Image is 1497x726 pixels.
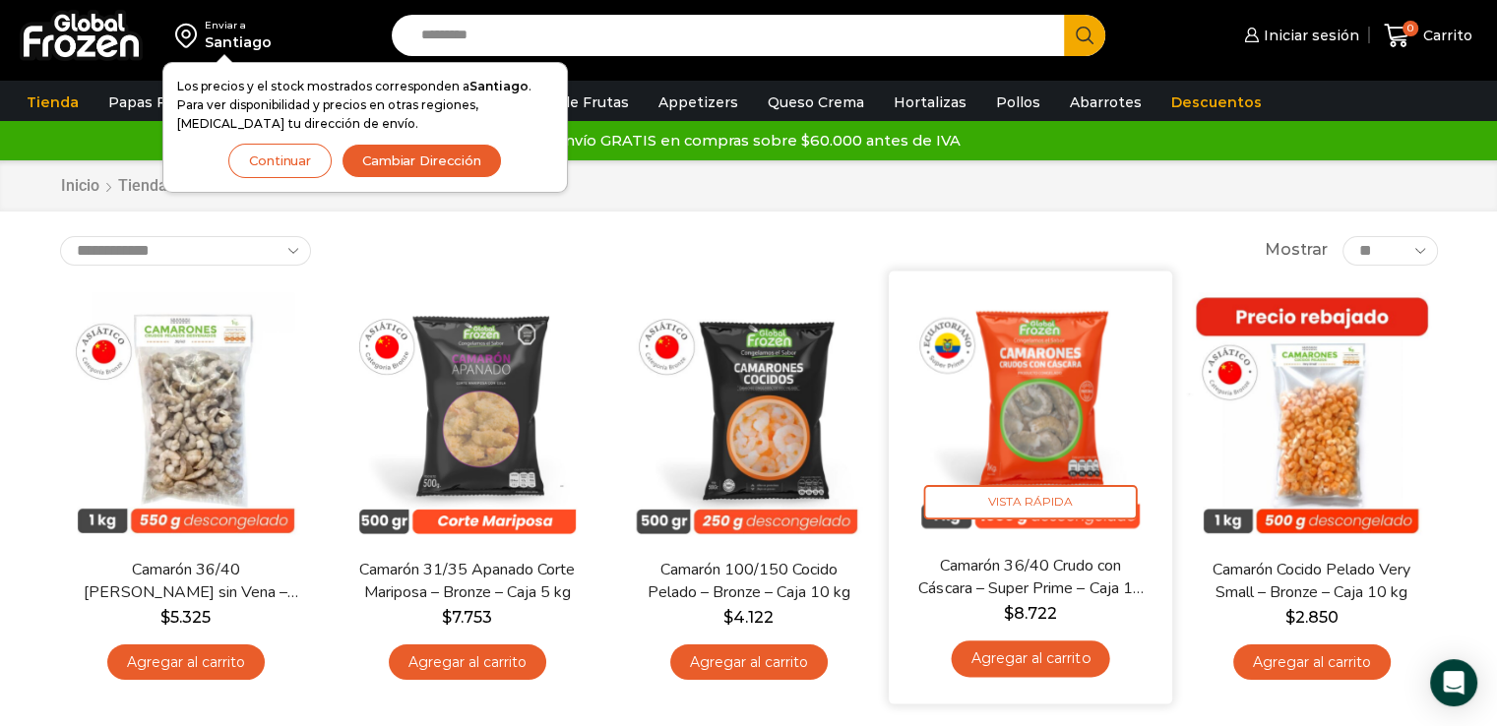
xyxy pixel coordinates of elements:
[649,84,748,121] a: Appetizers
[1285,608,1295,627] span: $
[506,84,639,121] a: Pulpa de Frutas
[177,77,553,134] p: Los precios y el stock mostrados corresponden a . Para ver disponibilidad y precios en otras regi...
[1285,608,1339,627] bdi: 2.850
[353,559,580,604] a: Camarón 31/35 Apanado Corte Mariposa – Bronze – Caja 5 kg
[1418,26,1472,45] span: Carrito
[915,554,1144,600] a: Camarón 36/40 Crudo con Cáscara – Super Prime – Caja 10 kg
[442,608,452,627] span: $
[670,644,828,681] a: Agregar al carrito: “Camarón 100/150 Cocido Pelado - Bronze - Caja 10 kg”
[205,32,272,52] div: Santiago
[723,608,733,627] span: $
[986,84,1050,121] a: Pollos
[1233,644,1391,681] a: Agregar al carrito: “Camarón Cocido Pelado Very Small - Bronze - Caja 10 kg”
[1379,13,1477,59] a: 0 Carrito
[60,175,100,198] a: Inicio
[107,644,265,681] a: Agregar al carrito: “Camarón 36/40 Crudo Pelado sin Vena - Bronze - Caja 10 kg”
[17,84,89,121] a: Tienda
[469,79,529,93] strong: Santiago
[117,175,168,198] a: Tienda
[635,559,861,604] a: Camarón 100/150 Cocido Pelado – Bronze – Caja 10 kg
[342,144,502,178] button: Cambiar Dirección
[1239,16,1359,55] a: Iniciar sesión
[1060,84,1152,121] a: Abarrotes
[1161,84,1272,121] a: Descuentos
[1403,21,1418,36] span: 0
[1003,603,1013,622] span: $
[72,559,298,604] a: Camarón 36/40 [PERSON_NAME] sin Vena – Bronze – Caja 10 kg
[1430,659,1477,706] div: Open Intercom Messenger
[723,608,774,627] bdi: 4.122
[884,84,976,121] a: Hortalizas
[1265,239,1328,262] span: Mostrar
[160,608,170,627] span: $
[758,84,874,121] a: Queso Crema
[1064,15,1105,56] button: Search button
[205,19,272,32] div: Enviar a
[951,640,1109,677] a: Agregar al carrito: “Camarón 36/40 Crudo con Cáscara - Super Prime - Caja 10 kg”
[60,175,267,198] nav: Breadcrumb
[175,19,205,52] img: address-field-icon.svg
[228,144,332,178] button: Continuar
[160,608,211,627] bdi: 5.325
[923,485,1137,519] span: Vista Rápida
[1003,603,1056,622] bdi: 8.722
[1198,559,1424,604] a: Camarón Cocido Pelado Very Small – Bronze – Caja 10 kg
[1259,26,1359,45] span: Iniciar sesión
[60,236,311,266] select: Pedido de la tienda
[442,608,492,627] bdi: 7.753
[389,644,546,681] a: Agregar al carrito: “Camarón 31/35 Apanado Corte Mariposa - Bronze - Caja 5 kg”
[98,84,208,121] a: Papas Fritas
